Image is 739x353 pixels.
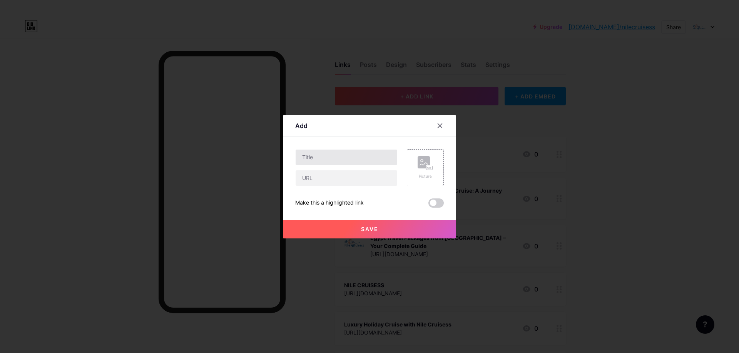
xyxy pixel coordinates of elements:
[418,173,433,179] div: Picture
[296,170,397,186] input: URL
[295,121,308,130] div: Add
[295,198,364,208] div: Make this a highlighted link
[283,220,456,238] button: Save
[361,226,378,232] span: Save
[296,150,397,165] input: Title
